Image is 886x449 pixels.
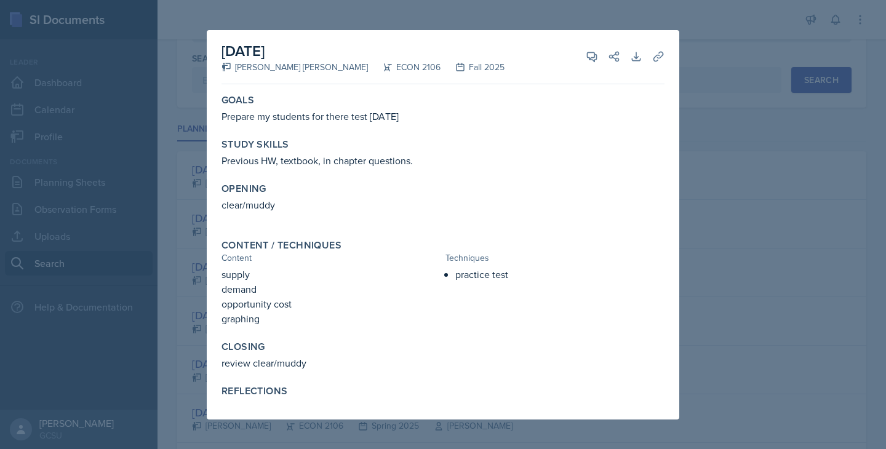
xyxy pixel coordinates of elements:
[221,341,265,353] label: Closing
[221,356,664,370] p: review clear/muddy
[441,61,505,74] div: Fall 2025
[221,138,289,151] label: Study Skills
[221,40,505,62] h2: [DATE]
[221,385,287,397] label: Reflections
[368,61,441,74] div: ECON 2106
[221,239,341,252] label: Content / Techniques
[221,252,441,264] div: Content
[445,252,664,264] div: Techniques
[221,94,254,106] label: Goals
[221,296,441,311] p: opportunity cost
[221,153,664,168] p: Previous HW, textbook, in chapter questions.
[455,267,664,282] p: practice test
[221,197,664,212] p: clear/muddy
[221,61,368,74] div: [PERSON_NAME] [PERSON_NAME]
[221,311,441,326] p: graphing
[221,109,664,124] p: Prepare my students for there test [DATE]
[221,267,441,282] p: supply
[221,183,266,195] label: Opening
[221,282,441,296] p: demand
